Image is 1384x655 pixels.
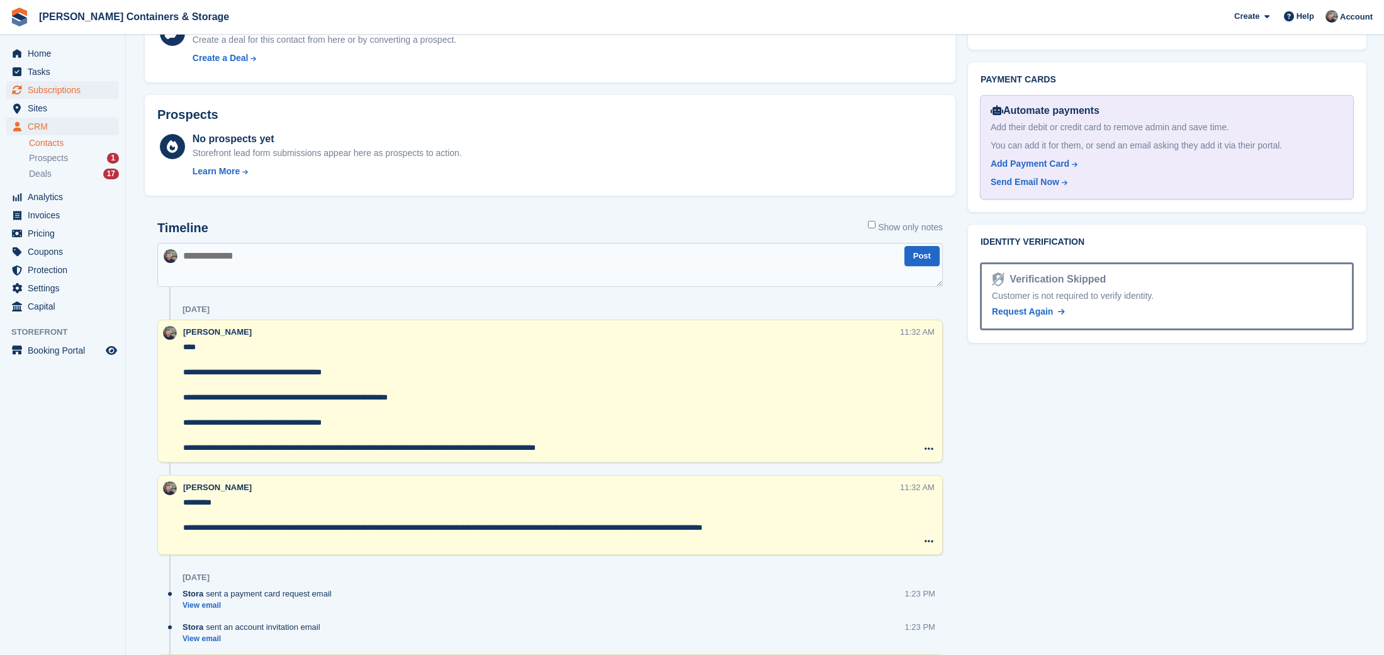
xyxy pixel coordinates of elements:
[193,165,240,178] div: Learn More
[107,153,119,164] div: 1
[183,588,203,600] span: Stora
[28,206,103,224] span: Invoices
[11,326,125,339] span: Storefront
[1004,272,1106,287] div: Verification Skipped
[6,243,119,260] a: menu
[6,298,119,315] a: menu
[992,272,1004,286] img: Identity Verification Ready
[6,99,119,117] a: menu
[28,99,103,117] span: Sites
[10,8,29,26] img: stora-icon-8386f47178a22dfd0bd8f6a31ec36ba5ce8667c1dd55bd0f319d3a0aa187defe.svg
[28,342,103,359] span: Booking Portal
[981,237,1354,247] h2: Identity verification
[6,63,119,81] a: menu
[193,132,462,147] div: No prospects yet
[183,327,252,337] span: [PERSON_NAME]
[6,225,119,242] a: menu
[1340,11,1373,23] span: Account
[183,621,203,633] span: Stora
[900,326,935,338] div: 11:32 AM
[1325,10,1338,23] img: Adam Greenhalgh
[991,139,1343,152] div: You can add it for them, or send an email asking they add it via their portal.
[1234,10,1259,23] span: Create
[1297,10,1314,23] span: Help
[29,152,119,165] a: Prospects 1
[104,343,119,358] a: Preview store
[992,289,1342,303] div: Customer is not required to verify identity.
[183,600,338,611] a: View email
[868,221,875,228] input: Show only notes
[28,118,103,135] span: CRM
[6,81,119,99] a: menu
[163,326,177,340] img: Adam Greenhalgh
[183,305,210,315] div: [DATE]
[991,121,1343,134] div: Add their debit or credit card to remove admin and save time.
[6,118,119,135] a: menu
[183,634,327,644] a: View email
[29,167,119,181] a: Deals 17
[193,147,462,160] div: Storefront lead form submissions appear here as prospects to action.
[991,103,1343,118] div: Automate payments
[981,75,1354,85] h2: Payment cards
[6,188,119,206] a: menu
[193,165,462,178] a: Learn More
[28,243,103,260] span: Coupons
[28,261,103,279] span: Protection
[28,279,103,297] span: Settings
[29,152,68,164] span: Prospects
[28,63,103,81] span: Tasks
[6,206,119,224] a: menu
[157,221,208,235] h2: Timeline
[28,298,103,315] span: Capital
[900,481,935,493] div: 11:32 AM
[6,279,119,297] a: menu
[28,188,103,206] span: Analytics
[183,588,338,600] div: sent a payment card request email
[992,305,1065,318] a: Request Again
[905,588,935,600] div: 1:23 PM
[6,342,119,359] a: menu
[193,52,249,65] div: Create a Deal
[183,573,210,583] div: [DATE]
[163,481,177,495] img: Adam Greenhalgh
[991,157,1069,171] div: Add Payment Card
[904,246,940,267] button: Post
[103,169,119,179] div: 17
[6,45,119,62] a: menu
[905,621,935,633] div: 1:23 PM
[183,621,327,633] div: sent an account invitation email
[28,81,103,99] span: Subscriptions
[28,45,103,62] span: Home
[183,483,252,492] span: [PERSON_NAME]
[991,157,1338,171] a: Add Payment Card
[193,52,456,65] a: Create a Deal
[29,137,119,149] a: Contacts
[992,306,1054,316] span: Request Again
[164,249,177,263] img: Adam Greenhalgh
[34,6,234,27] a: [PERSON_NAME] Containers & Storage
[991,176,1059,189] div: Send Email Now
[157,108,218,122] h2: Prospects
[28,225,103,242] span: Pricing
[193,33,456,47] div: Create a deal for this contact from here or by converting a prospect.
[29,168,52,180] span: Deals
[6,261,119,279] a: menu
[868,221,943,234] label: Show only notes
